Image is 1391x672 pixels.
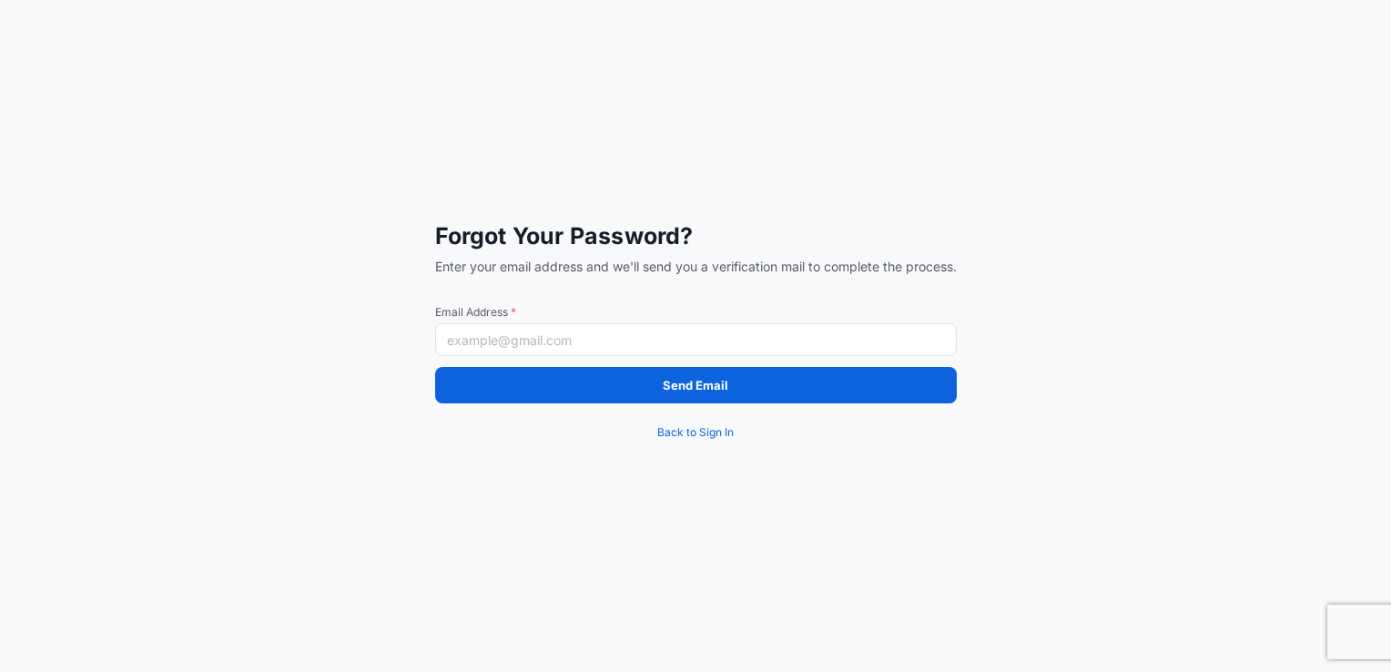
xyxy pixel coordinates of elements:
span: Back to Sign In [657,423,734,442]
button: Send Email [435,367,957,403]
a: Back to Sign In [435,414,957,451]
input: example@gmail.com [435,323,957,356]
span: Enter your email address and we'll send you a verification mail to complete the process. [435,258,957,276]
span: Forgot Your Password? [435,221,957,250]
span: Email Address [435,305,957,320]
p: Send Email [663,376,728,394]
